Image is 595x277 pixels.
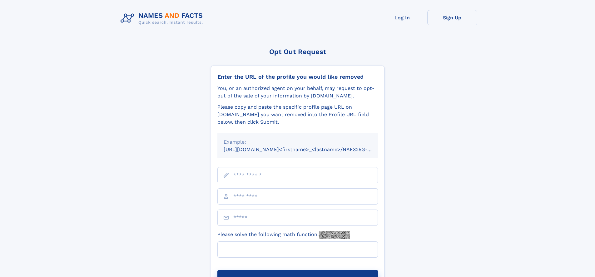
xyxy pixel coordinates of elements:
[217,231,350,239] label: Please solve the following math function:
[217,73,378,80] div: Enter the URL of the profile you would like removed
[217,103,378,126] div: Please copy and paste the specific profile page URL on [DOMAIN_NAME] you want removed into the Pr...
[224,138,372,146] div: Example:
[211,48,384,56] div: Opt Out Request
[427,10,477,25] a: Sign Up
[217,85,378,100] div: You, or an authorized agent on your behalf, may request to opt-out of the sale of your informatio...
[118,10,208,27] img: Logo Names and Facts
[377,10,427,25] a: Log In
[224,146,390,152] small: [URL][DOMAIN_NAME]<firstname>_<lastname>/NAF325G-xxxxxxxx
